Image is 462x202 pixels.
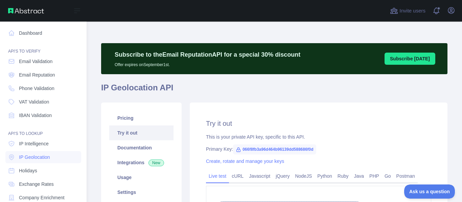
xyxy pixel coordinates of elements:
a: cURL [229,171,246,181]
a: IP Intelligence [5,138,81,150]
a: Documentation [109,140,174,155]
a: Go [382,171,394,181]
h2: Try it out [206,119,431,128]
a: Try it out [109,125,174,140]
p: Offer expires on September 1st. [115,59,300,67]
a: Create, rotate and manage your keys [206,158,284,164]
a: IBAN Validation [5,109,81,121]
span: IP Intelligence [19,140,49,147]
a: Javascript [246,171,273,181]
a: PHP [367,171,382,181]
a: Email Reputation [5,69,81,81]
span: IBAN Validation [19,112,52,119]
iframe: Toggle Customer Support [404,184,455,199]
a: Live test [206,171,229,181]
span: Holidays [19,167,37,174]
span: 066f8fb3a96d464b96139dd588686f0d [233,144,316,154]
span: IP Geolocation [19,154,50,161]
span: VAT Validation [19,98,49,105]
h1: IP Geolocation API [101,82,447,98]
img: Abstract API [8,8,44,13]
a: VAT Validation [5,96,81,108]
span: Email Validation [19,58,52,65]
a: IP Geolocation [5,151,81,163]
a: Exchange Rates [5,178,81,190]
a: Holidays [5,165,81,177]
span: Email Reputation [19,71,55,78]
a: Settings [109,185,174,200]
a: Ruby [335,171,351,181]
a: Integrations New [109,155,174,170]
a: NodeJS [292,171,315,181]
a: Phone Validation [5,82,81,94]
div: Primary Key: [206,146,431,152]
a: Java [351,171,367,181]
a: Postman [394,171,418,181]
span: Phone Validation [19,85,54,92]
div: This is your private API key, specific to this API. [206,134,431,140]
a: jQuery [273,171,292,181]
a: Email Validation [5,55,81,67]
button: Subscribe [DATE] [385,53,435,65]
a: Python [315,171,335,181]
button: Invite users [389,5,427,16]
a: Pricing [109,111,174,125]
div: API'S TO LOOKUP [5,123,81,136]
a: Dashboard [5,27,81,39]
span: Invite users [399,7,425,15]
span: New [148,160,164,166]
div: API'S TO VERIFY [5,40,81,54]
span: Company Enrichment [19,194,65,201]
a: Usage [109,170,174,185]
span: Exchange Rates [19,181,54,187]
p: Subscribe to the Email Reputation API for a special 30 % discount [115,50,300,59]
